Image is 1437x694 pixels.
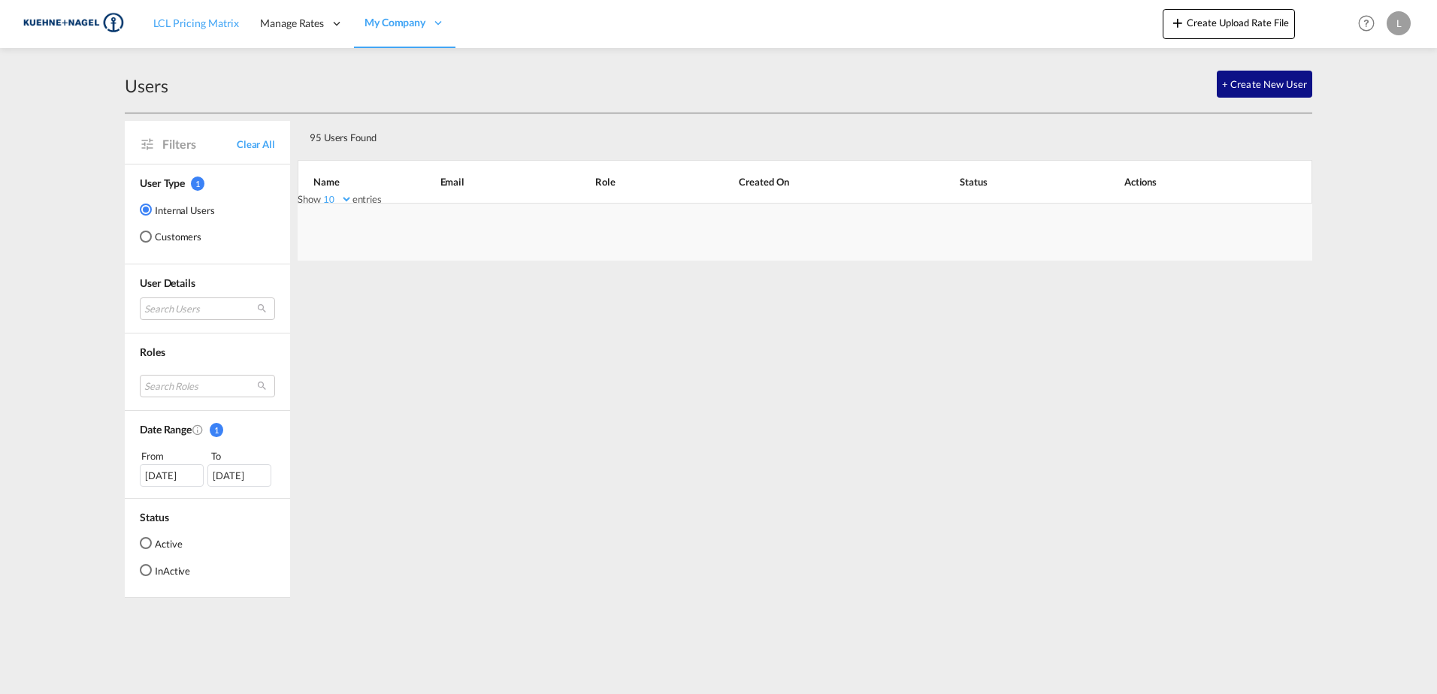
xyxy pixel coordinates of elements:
[153,17,239,29] span: LCL Pricing Matrix
[922,160,1086,204] th: Status
[125,74,168,98] div: Users
[207,464,271,487] div: [DATE]
[1354,11,1379,36] span: Help
[260,16,324,31] span: Manage Rates
[140,202,215,217] md-radio-button: Internal Users
[140,229,215,244] md-radio-button: Customers
[192,424,204,436] md-icon: Created On
[1163,9,1295,39] button: icon-plus 400-fgCreate Upload Rate File
[237,137,275,151] span: Clear All
[1169,14,1187,32] md-icon: icon-plus 400-fg
[298,160,403,204] th: Name
[1217,71,1312,98] button: + Create New User
[140,511,168,524] span: Status
[1354,11,1387,38] div: Help
[162,136,237,152] span: Filters
[403,160,558,204] th: Email
[365,15,425,30] span: My Company
[558,160,701,204] th: Role
[140,177,185,189] span: User Type
[140,276,195,289] span: User Details
[140,345,165,358] span: Roles
[321,193,352,206] select: Showentries
[298,192,382,206] label: Show entries
[23,7,124,41] img: 36441310f41511efafde313da40ec4a4.png
[140,536,190,551] md-radio-button: Active
[140,448,275,486] span: From To [DATE][DATE]
[1387,11,1411,35] div: L
[191,177,204,191] span: 1
[140,464,204,487] div: [DATE]
[210,423,223,437] span: 1
[140,563,190,578] md-radio-button: InActive
[1087,160,1312,204] th: Actions
[304,119,1206,150] div: 95 Users Found
[210,448,276,463] div: To
[140,423,192,436] span: Date Range
[140,448,206,463] div: From
[701,160,922,204] th: Created On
